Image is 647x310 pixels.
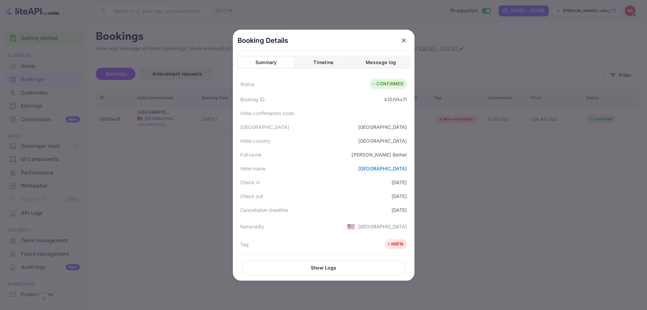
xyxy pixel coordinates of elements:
[351,151,407,158] div: [PERSON_NAME] Bethel
[240,223,265,230] div: Nationality
[353,57,409,68] button: Message log
[240,241,249,248] div: Tag
[371,81,403,87] div: CONFIRMED
[387,241,404,248] div: NRFN
[313,58,333,66] div: Timeline
[238,35,288,46] p: Booking Details
[358,166,407,171] a: [GEOGRAPHIC_DATA]
[240,123,289,131] div: [GEOGRAPHIC_DATA]
[296,57,351,68] button: Timeline
[366,58,396,66] div: Message log
[392,179,407,186] div: [DATE]
[398,34,410,47] button: close
[358,223,407,230] div: [GEOGRAPHIC_DATA]
[240,137,271,144] div: Hotel country
[358,123,407,131] div: [GEOGRAPHIC_DATA]
[238,57,294,68] button: Summary
[240,193,263,200] div: Check out
[240,96,265,103] div: Booking ID
[255,58,277,66] div: Summary
[240,179,260,186] div: Check in
[242,261,405,275] button: Show Logs
[358,137,407,144] div: [GEOGRAPHIC_DATA]
[384,96,407,103] div: k1SIVkx7l
[240,81,255,88] div: Status
[240,151,261,158] div: Full name
[392,193,407,200] div: [DATE]
[240,165,266,172] div: Hotel name
[240,206,288,214] div: Cancellation deadline
[392,206,407,214] div: [DATE]
[240,110,294,117] div: Hotel confirmation code
[347,220,355,232] span: United States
